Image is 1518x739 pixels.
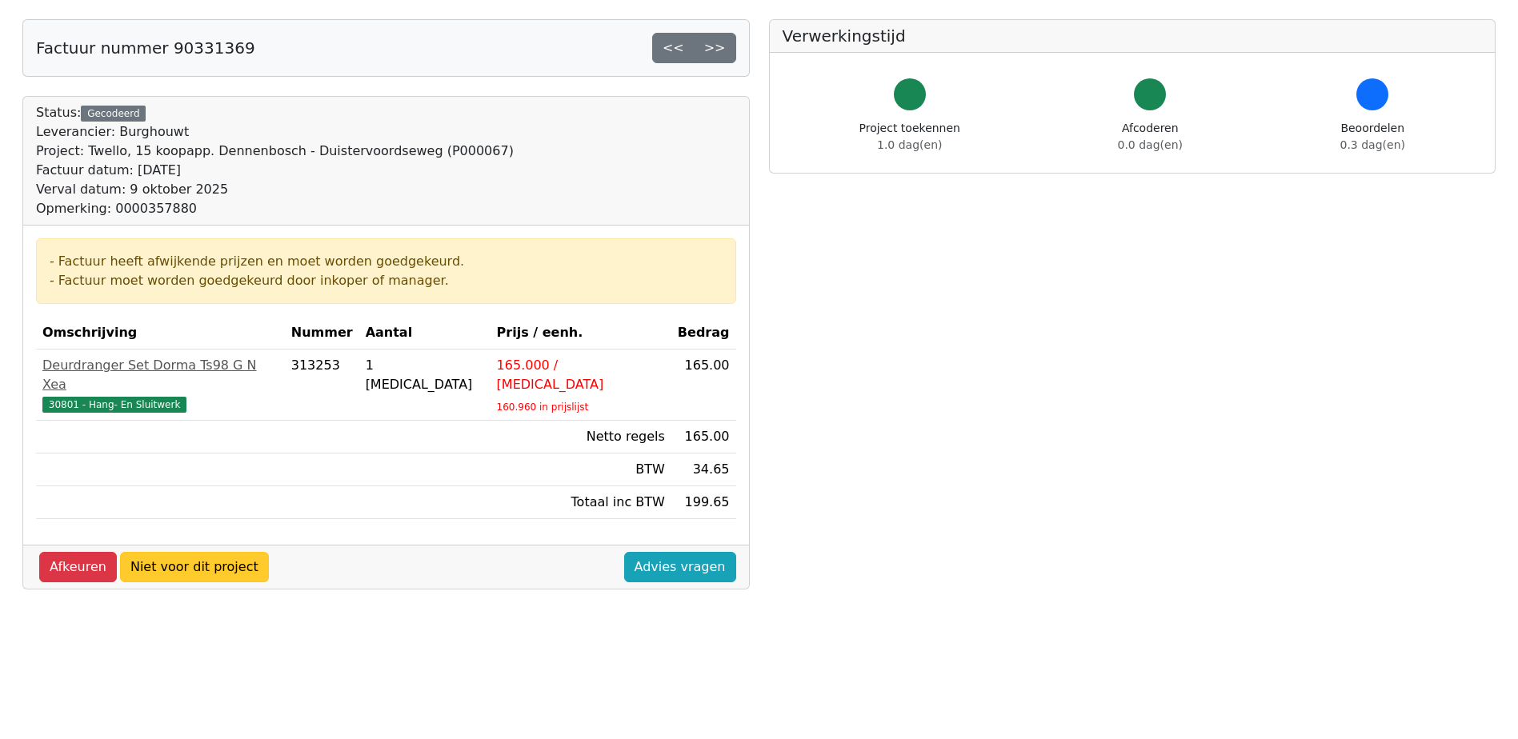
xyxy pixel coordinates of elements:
[42,356,278,394] div: Deurdranger Set Dorma Ts98 G N Xea
[1340,138,1405,151] span: 0.3 dag(en)
[671,317,736,350] th: Bedrag
[491,453,671,486] td: BTW
[36,122,514,142] div: Leverancier: Burghouwt
[1118,138,1183,151] span: 0.0 dag(en)
[36,199,514,218] div: Opmerking: 0000357880
[671,350,736,421] td: 165.00
[859,120,960,154] div: Project toekennen
[491,421,671,453] td: Netto regels
[497,356,665,394] div: 165.000 / [MEDICAL_DATA]
[671,486,736,519] td: 199.65
[694,33,736,63] a: >>
[120,552,269,582] a: Niet voor dit project
[36,180,514,199] div: Verval datum: 9 oktober 2025
[366,356,484,394] div: 1 [MEDICAL_DATA]
[624,552,736,582] a: Advies vragen
[42,356,278,413] a: Deurdranger Set Dorma Ts98 G N Xea30801 - Hang- En Sluitwerk
[36,161,514,180] div: Factuur datum: [DATE]
[50,271,723,290] div: - Factuur moet worden goedgekeurd door inkoper of manager.
[50,252,723,271] div: - Factuur heeft afwijkende prijzen en moet worden goedgekeurd.
[36,317,285,350] th: Omschrijving
[671,421,736,453] td: 165.00
[1340,120,1405,154] div: Beoordelen
[877,138,942,151] span: 1.0 dag(en)
[491,486,671,519] td: Totaal inc BTW
[783,26,1483,46] h5: Verwerkingstijd
[285,317,359,350] th: Nummer
[652,33,695,63] a: <<
[671,453,736,486] td: 34.65
[285,350,359,421] td: 313253
[39,552,117,582] a: Afkeuren
[359,317,491,350] th: Aantal
[36,38,255,58] h5: Factuur nummer 90331369
[1118,120,1183,154] div: Afcoderen
[497,401,589,413] sub: 160.960 in prijslijst
[491,317,671,350] th: Prijs / eenh.
[36,103,514,218] div: Status:
[81,106,146,122] div: Gecodeerd
[42,397,186,413] span: 30801 - Hang- En Sluitwerk
[36,142,514,161] div: Project: Twello, 15 koopapp. Dennenbosch - Duistervoordseweg (P000067)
